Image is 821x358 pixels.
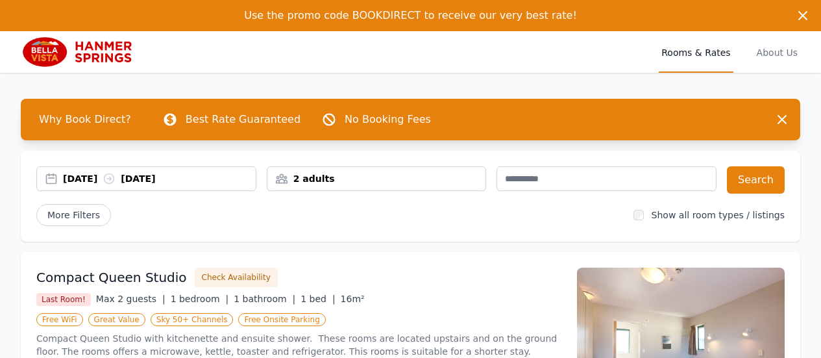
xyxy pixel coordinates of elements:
button: Search [727,166,785,194]
span: 1 bathroom | [234,294,295,304]
p: Best Rate Guaranteed [186,112,300,127]
button: Check Availability [195,268,278,287]
span: More Filters [36,204,111,226]
p: No Booking Fees [345,112,431,127]
div: [DATE] [DATE] [63,172,256,185]
span: Max 2 guests | [96,294,165,304]
a: Rooms & Rates [659,31,733,73]
span: Use the promo code BOOKDIRECT to receive our very best rate! [244,9,577,21]
span: 16m² [341,294,365,304]
span: 1 bedroom | [171,294,229,304]
h3: Compact Queen Studio [36,268,187,287]
span: Sky 50+ Channels [151,313,234,326]
img: Bella Vista Hanmer Springs [21,36,146,68]
span: Free Onsite Parking [238,313,325,326]
span: 1 bed | [300,294,335,304]
div: 2 adults [267,172,486,185]
span: Free WiFi [36,313,83,326]
a: About Us [754,31,800,73]
label: Show all room types / listings [652,210,785,220]
span: Last Room! [36,293,91,306]
span: Why Book Direct? [29,107,141,133]
span: Great Value [88,313,145,326]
